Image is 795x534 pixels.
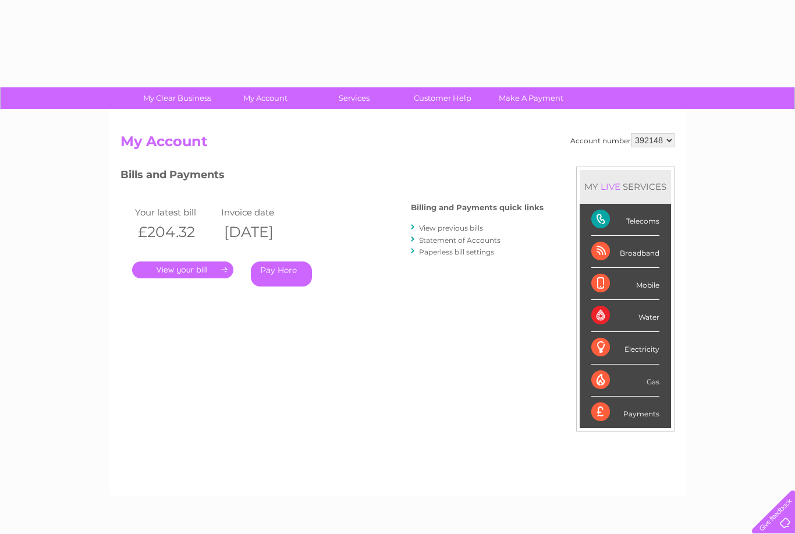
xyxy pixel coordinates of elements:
[580,170,671,203] div: MY SERVICES
[120,167,544,187] h3: Bills and Payments
[591,236,659,268] div: Broadband
[218,220,304,244] th: [DATE]
[306,87,402,109] a: Services
[591,204,659,236] div: Telecoms
[419,236,501,245] a: Statement of Accounts
[483,87,579,109] a: Make A Payment
[411,203,544,212] h4: Billing and Payments quick links
[395,87,491,109] a: Customer Help
[419,224,483,232] a: View previous bills
[419,247,494,256] a: Paperless bill settings
[591,365,659,397] div: Gas
[120,133,675,155] h2: My Account
[570,133,675,147] div: Account number
[132,261,233,278] a: .
[591,332,659,364] div: Electricity
[132,204,218,220] td: Your latest bill
[218,87,314,109] a: My Account
[251,261,312,287] a: Pay Here
[132,220,218,244] th: £204.32
[591,300,659,332] div: Water
[591,397,659,428] div: Payments
[591,268,659,300] div: Mobile
[218,204,304,220] td: Invoice date
[598,181,623,192] div: LIVE
[129,87,225,109] a: My Clear Business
